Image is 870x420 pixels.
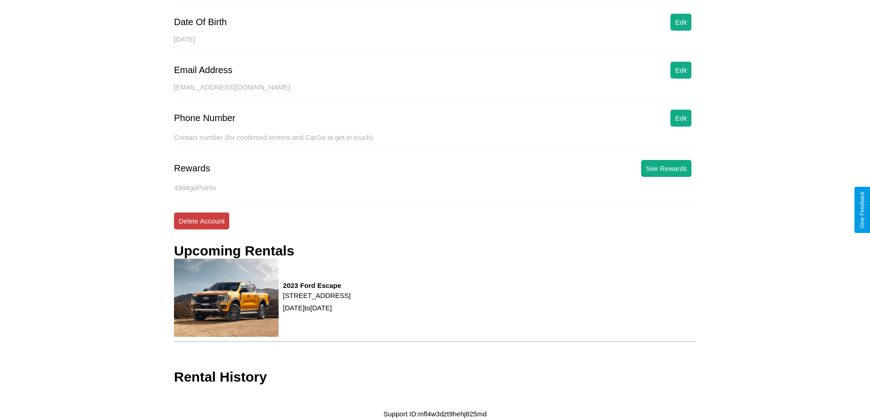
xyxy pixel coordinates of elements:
[174,163,210,174] div: Rewards
[174,213,229,229] button: Delete Account
[174,17,227,27] div: Date Of Birth
[174,259,279,337] img: rental
[174,181,696,194] p: 4984 goPoints
[384,408,487,420] p: Support ID: mfl4w3dzt9hehj825md
[174,133,696,151] div: Contact number (for confirmed renters and CarGo to get in touch).
[174,243,294,259] h3: Upcoming Rentals
[174,113,236,123] div: Phone Number
[670,14,691,31] button: Edit
[283,282,351,289] h3: 2023 Ford Escape
[283,302,351,314] p: [DATE] to [DATE]
[174,83,696,101] div: [EMAIL_ADDRESS][DOMAIN_NAME]
[859,191,865,229] div: Give Feedback
[174,65,232,75] div: Email Address
[174,35,696,53] div: [DATE]
[641,160,691,177] button: See Rewards
[670,62,691,79] button: Edit
[283,289,351,302] p: [STREET_ADDRESS]
[670,110,691,127] button: Edit
[174,369,267,385] h3: Rental History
